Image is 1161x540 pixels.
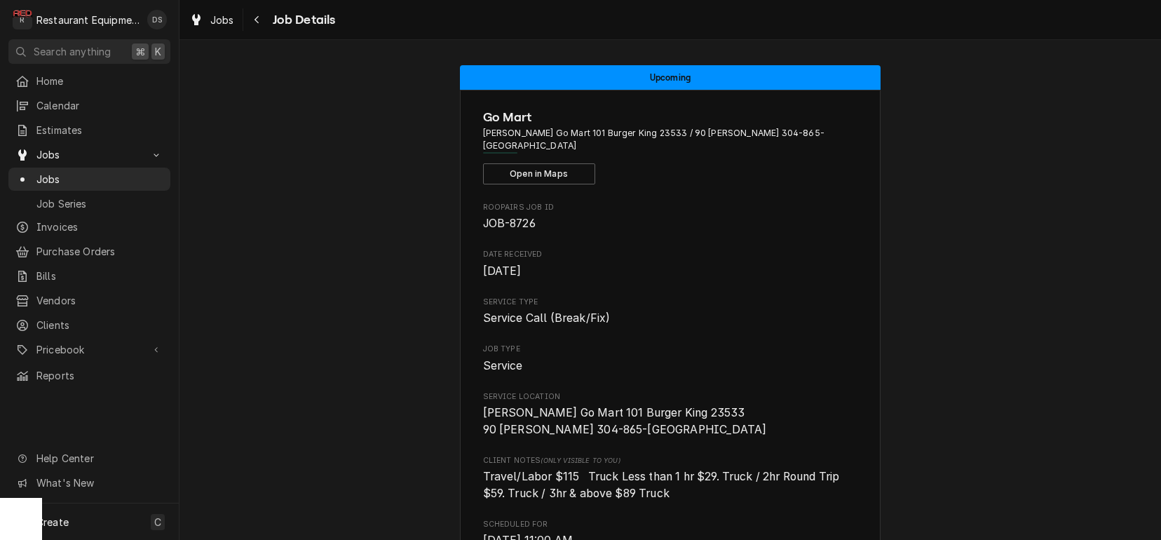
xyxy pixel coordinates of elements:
span: [object Object] [483,468,858,501]
span: Pricebook [36,342,142,357]
div: Derek Stewart's Avatar [147,10,167,29]
div: Service Type [483,297,858,327]
span: Clients [36,318,163,332]
span: Service Call (Break/Fix) [483,311,611,325]
a: Go to Jobs [8,143,170,166]
a: Purchase Orders [8,240,170,263]
span: Service Location [483,391,858,403]
span: Invoices [36,220,163,234]
span: Name [483,108,858,127]
span: Reports [36,368,163,383]
span: Job Type [483,358,858,374]
span: Estimates [36,123,163,137]
div: R [13,10,32,29]
a: Go to What's New [8,471,170,494]
span: Search anything [34,44,111,59]
span: Service Type [483,297,858,308]
span: Home [36,74,163,88]
button: Search anything⌘K [8,39,170,64]
span: Address [483,127,858,153]
span: [PERSON_NAME] Go Mart 101 Burger King 23533 90 [PERSON_NAME] 304-865-[GEOGRAPHIC_DATA] [483,406,767,436]
span: (Only Visible to You) [541,457,620,464]
a: Job Series [8,192,170,215]
span: Calendar [36,98,163,113]
span: Date Received [483,249,858,260]
span: Travel/Labor $115 Truck Less than 1 hr $29. Truck / 2hr Round Trip $59. Truck / 3hr & above $89 T... [483,470,843,500]
button: Navigate back [246,8,269,31]
span: Client Notes [483,455,858,466]
a: Bills [8,264,170,288]
a: Home [8,69,170,93]
a: Jobs [184,8,240,32]
a: Go to Help Center [8,447,170,470]
span: [DATE] [483,264,522,278]
span: K [155,44,161,59]
div: Status [460,65,881,90]
a: Jobs [8,168,170,191]
button: Open in Maps [483,163,595,184]
span: Jobs [36,172,163,187]
a: Go to Pricebook [8,338,170,361]
div: [object Object] [483,455,858,502]
span: C [154,515,161,529]
a: Clients [8,313,170,337]
div: DS [147,10,167,29]
span: Help Center [36,451,162,466]
span: What's New [36,475,162,490]
span: Upcoming [650,73,691,82]
span: Roopairs Job ID [483,202,858,213]
span: JOB-8726 [483,217,536,230]
div: Job Type [483,344,858,374]
span: Jobs [36,147,142,162]
span: Create [36,516,69,528]
div: Service Location [483,391,858,438]
span: ⌘ [135,44,145,59]
span: Purchase Orders [36,244,163,259]
div: Client Information [483,108,858,184]
span: Roopairs Job ID [483,215,858,232]
span: Service Location [483,405,858,438]
a: Reports [8,364,170,387]
span: Date Received [483,263,858,280]
span: Bills [36,269,163,283]
a: Estimates [8,119,170,142]
div: Date Received [483,249,858,279]
div: Restaurant Equipment Diagnostics [36,13,140,27]
span: Service [483,359,523,372]
span: Scheduled For [483,519,858,530]
div: Restaurant Equipment Diagnostics's Avatar [13,10,32,29]
span: Job Type [483,344,858,355]
span: Job Details [269,11,336,29]
a: Invoices [8,215,170,238]
span: Jobs [210,13,234,27]
a: Vendors [8,289,170,312]
span: Service Type [483,310,858,327]
span: Job Series [36,196,163,211]
span: Vendors [36,293,163,308]
a: Calendar [8,94,170,117]
div: Roopairs Job ID [483,202,858,232]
